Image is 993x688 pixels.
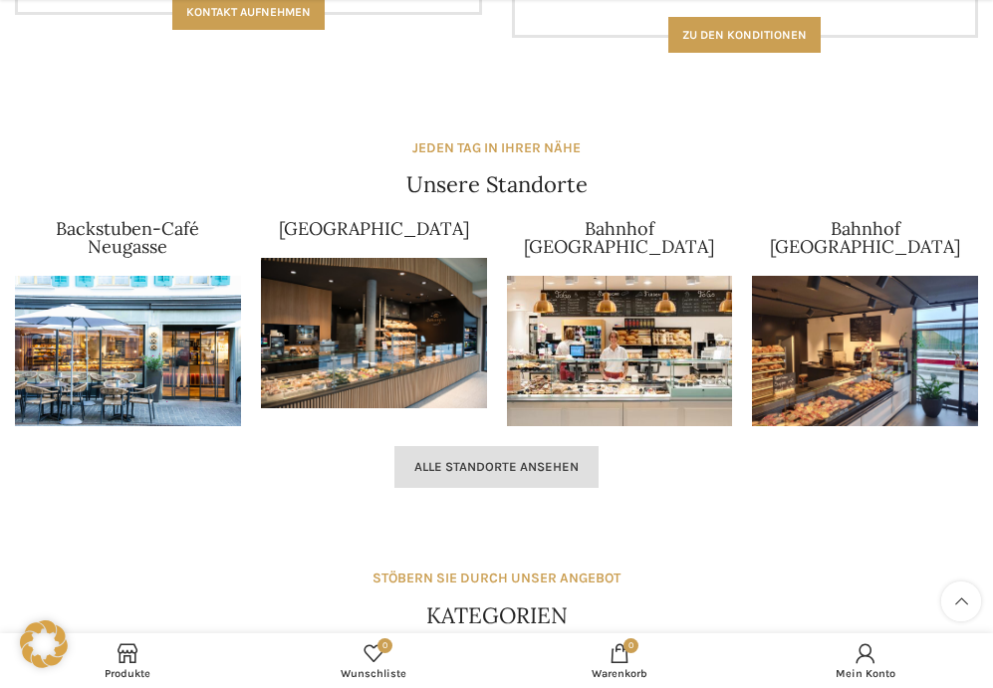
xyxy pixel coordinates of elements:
span: Zu den konditionen [682,28,807,42]
a: Backstuben-Café Neugasse [56,217,199,258]
a: Produkte [5,638,251,683]
div: My cart [497,638,743,683]
div: Meine Wunschliste [251,638,497,683]
span: Kontakt aufnehmen [186,5,311,19]
a: Bahnhof [GEOGRAPHIC_DATA] [524,217,714,258]
a: Scroll to top button [941,581,981,621]
a: 0 Warenkorb [497,638,743,683]
span: Produkte [15,667,241,680]
div: JEDEN TAG IN IHRER NÄHE [412,137,581,159]
a: [GEOGRAPHIC_DATA] [279,217,469,240]
span: Wunschliste [261,667,487,680]
a: Alle Standorte ansehen [394,446,599,488]
a: Mein Konto [742,638,988,683]
a: Zu den konditionen [668,17,821,53]
a: 0 Wunschliste [251,638,497,683]
div: STÖBERN SIE DURCH UNSER ANGEBOT [372,568,621,589]
span: 0 [623,638,638,653]
h4: KATEGORIEN [426,600,568,631]
span: Warenkorb [507,667,733,680]
h4: Unsere Standorte [406,169,588,200]
span: 0 [377,638,392,653]
a: Bahnhof [GEOGRAPHIC_DATA] [770,217,960,258]
span: Alle Standorte ansehen [414,459,579,475]
span: Mein Konto [752,667,978,680]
